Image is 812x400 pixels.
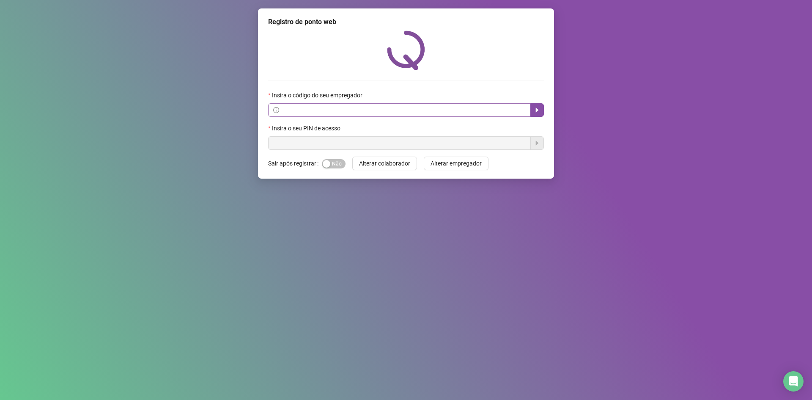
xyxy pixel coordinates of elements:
[424,157,488,170] button: Alterar empregador
[783,371,804,392] div: Open Intercom Messenger
[268,124,346,133] label: Insira o seu PIN de acesso
[273,107,279,113] span: info-circle
[352,157,417,170] button: Alterar colaborador
[431,159,482,168] span: Alterar empregador
[359,159,410,168] span: Alterar colaborador
[268,17,544,27] div: Registro de ponto web
[268,157,322,170] label: Sair após registrar
[268,91,368,100] label: Insira o código do seu empregador
[387,30,425,70] img: QRPoint
[534,107,540,113] span: caret-right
